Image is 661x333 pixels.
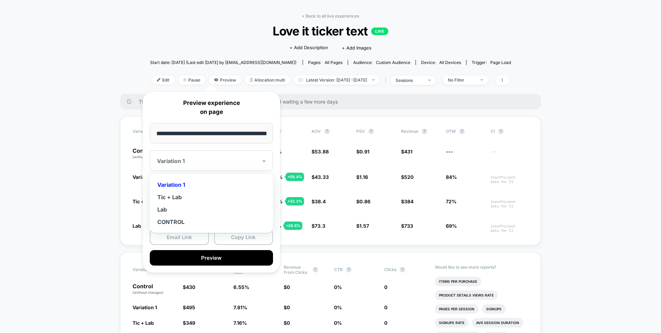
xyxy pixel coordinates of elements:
[439,60,461,65] span: all devices
[342,45,371,51] span: + Add Images
[152,75,175,85] span: Edit
[359,174,368,180] span: 1.16
[233,304,247,310] span: 7.81 %
[446,129,484,134] span: OTW
[183,284,195,290] span: $
[404,149,412,154] span: 431
[428,79,431,81] img: end
[334,284,342,290] span: 0 %
[372,79,375,80] img: end
[491,224,528,233] span: Insufficient data for CI
[383,75,390,85] span: |
[491,175,528,184] span: Insufficient data for CI
[446,174,457,180] span: 84%
[384,304,387,310] span: 0
[359,198,370,204] span: 0.86
[233,284,249,290] span: 6.55 %
[396,78,423,83] div: sessions
[313,267,318,272] button: ?
[490,60,511,65] span: Page Load
[284,304,290,310] span: $
[315,223,325,229] span: 73.3
[233,320,247,326] span: 7.16 %
[359,223,369,229] span: 1.57
[368,129,374,134] button: ?
[133,155,164,159] span: (without changes)
[384,267,396,272] span: Clicks
[435,318,469,327] li: Signups Rate
[356,129,365,134] span: PSV
[168,24,493,38] span: Love it ticker text
[284,284,290,290] span: $
[186,304,195,310] span: 495
[133,198,154,204] span: Tic + Lab
[356,174,368,180] span: $
[376,60,410,65] span: Custom Audience
[401,198,413,204] span: $
[150,250,273,266] button: Preview
[245,75,290,85] span: Allocation: multi
[250,78,253,82] img: rebalance
[286,173,304,181] div: + 58.4 %
[446,198,457,204] span: 72%
[356,223,369,229] span: $
[312,129,321,134] span: AOV
[153,203,270,216] div: Lab
[133,148,170,160] p: Control
[150,60,296,65] span: Start date: [DATE] (Last edit [DATE] by [EMAIL_ADDRESS][DOMAIN_NAME])
[290,44,328,51] span: + Add Description
[491,150,528,160] span: ---
[133,174,157,180] span: Variation 1
[401,174,413,180] span: $
[400,267,405,272] button: ?
[491,200,528,208] span: Insufficient data for CI
[133,283,176,295] p: Control
[294,75,380,85] span: Latest Version: [DATE] - [DATE]
[356,198,370,204] span: $
[404,223,413,229] span: 733
[325,60,343,65] span: all pages
[435,304,479,314] li: Pages Per Session
[312,149,329,154] span: $
[359,149,369,154] span: 0.91
[435,290,498,300] li: Product Details Views Rate
[302,13,359,19] a: < Back to all live experiences
[472,60,511,65] div: Trigger:
[401,149,412,154] span: $
[284,222,302,230] div: + 26.6 %
[401,223,413,229] span: $
[308,60,343,65] div: Pages:
[459,129,465,134] button: ?
[284,320,290,326] span: $
[183,78,187,82] img: end
[384,320,387,326] span: 0
[284,265,309,275] span: Revenue From Clicks
[312,174,329,180] span: $
[481,79,483,80] img: end
[422,129,427,134] button: ?
[334,267,343,272] span: CTR
[133,320,154,326] span: Tic + Lab
[346,267,352,272] button: ?
[186,320,195,326] span: 349
[287,320,290,326] span: 0
[315,174,329,180] span: 43.33
[446,223,457,229] span: 69%
[286,197,304,205] div: + 32.3 %
[133,265,170,275] span: Variation
[153,179,270,191] div: Variation 1
[371,28,388,35] p: LIVE
[186,284,195,290] span: 430
[183,304,195,310] span: $
[139,99,527,105] span: There are still no statistically significant results. We recommend waiting a few more days
[153,191,270,203] div: Tic + Lab
[416,60,466,65] span: Device:
[133,304,157,310] span: Variation 1
[435,277,481,286] li: Items Per Purchase
[178,75,206,85] span: Pause
[404,198,413,204] span: 384
[353,60,410,65] div: Audience:
[287,284,290,290] span: 0
[312,198,326,204] span: $
[448,77,475,83] div: No Filter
